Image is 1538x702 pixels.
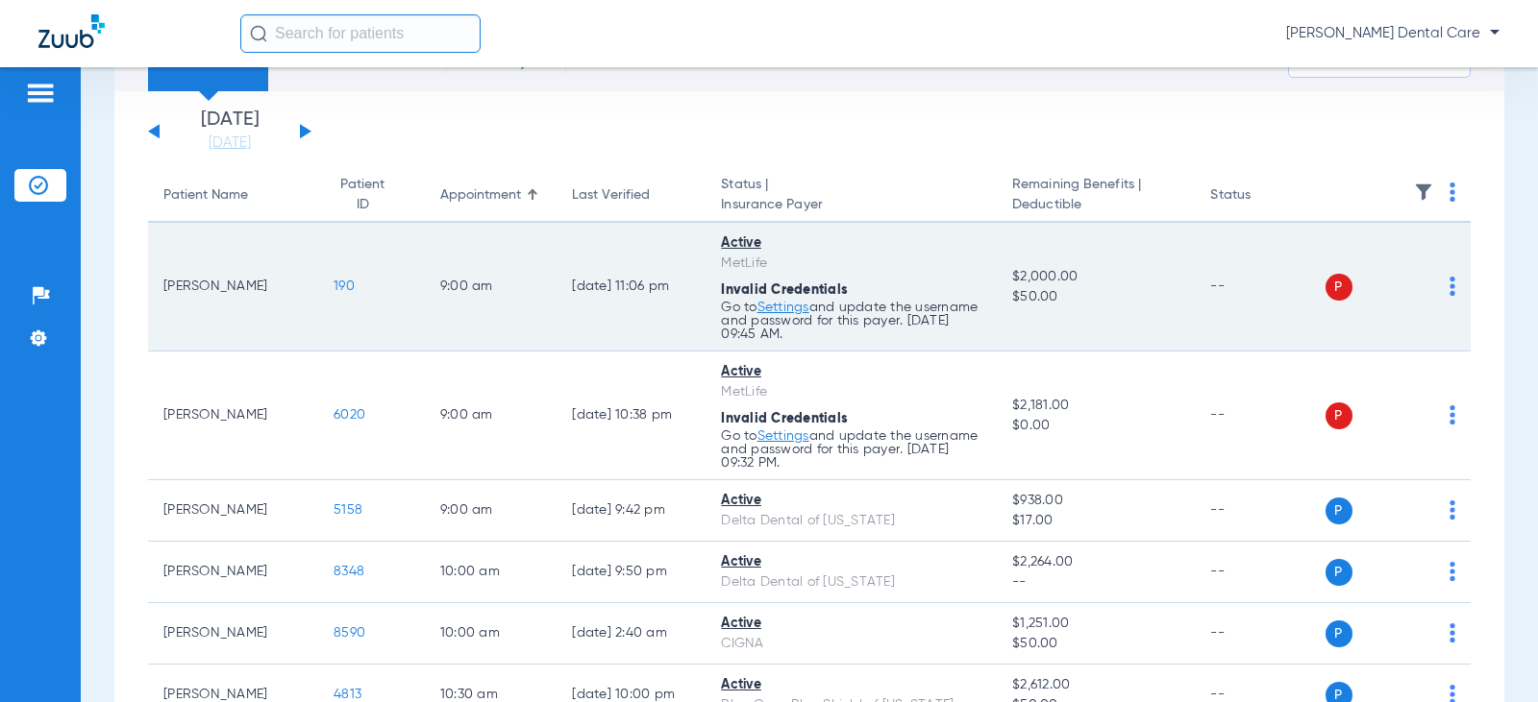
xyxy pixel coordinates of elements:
[721,614,981,634] div: Active
[1326,620,1352,647] span: P
[148,223,318,351] td: [PERSON_NAME]
[334,688,361,701] span: 4813
[240,14,481,53] input: Search for patients
[1326,274,1352,301] span: P
[1195,542,1325,603] td: --
[1012,675,1179,695] span: $2,612.00
[721,572,981,593] div: Delta Dental of [US_STATE]
[721,233,981,254] div: Active
[706,169,997,223] th: Status |
[572,185,690,206] div: Last Verified
[440,185,542,206] div: Appointment
[1012,634,1179,654] span: $50.00
[1012,614,1179,634] span: $1,251.00
[148,480,318,542] td: [PERSON_NAME]
[1450,500,1455,520] img: group-dot-blue.svg
[148,542,318,603] td: [PERSON_NAME]
[1012,287,1179,307] span: $50.00
[721,634,981,654] div: CIGNA
[557,223,706,351] td: [DATE] 11:06 PM
[757,429,809,443] a: Settings
[1450,562,1455,581] img: group-dot-blue.svg
[1286,24,1500,43] span: [PERSON_NAME] Dental Care
[334,503,362,517] span: 5158
[721,429,981,470] p: Go to and update the username and password for this payer. [DATE] 09:32 PM.
[721,552,981,572] div: Active
[1012,195,1179,215] span: Deductible
[25,82,56,105] img: hamburger-icon
[1326,559,1352,586] span: P
[721,195,981,215] span: Insurance Payer
[1450,182,1455,202] img: group-dot-blue.svg
[425,603,558,665] td: 10:00 AM
[997,169,1195,223] th: Remaining Benefits |
[721,675,981,695] div: Active
[38,14,105,48] img: Zuub Logo
[334,565,364,578] span: 8348
[334,408,365,422] span: 6020
[148,351,318,480] td: [PERSON_NAME]
[1012,267,1179,287] span: $2,000.00
[148,603,318,665] td: [PERSON_NAME]
[1012,572,1179,593] span: --
[757,301,809,314] a: Settings
[172,110,287,153] li: [DATE]
[557,351,706,480] td: [DATE] 10:38 PM
[1442,610,1538,702] iframe: Chat Widget
[721,511,981,531] div: Delta Dental of [US_STATE]
[163,185,248,206] div: Patient Name
[1195,603,1325,665] td: --
[1195,223,1325,351] td: --
[334,626,365,640] span: 8590
[1012,552,1179,572] span: $2,264.00
[721,362,981,382] div: Active
[557,603,706,665] td: [DATE] 2:40 AM
[425,223,558,351] td: 9:00 AM
[1326,497,1352,524] span: P
[172,133,287,153] a: [DATE]
[163,185,303,206] div: Patient Name
[1195,351,1325,480] td: --
[1012,396,1179,416] span: $2,181.00
[1012,416,1179,436] span: $0.00
[425,542,558,603] td: 10:00 AM
[1450,405,1455,424] img: group-dot-blue.svg
[557,480,706,542] td: [DATE] 9:42 PM
[334,175,392,215] div: Patient ID
[721,382,981,402] div: MetLife
[721,301,981,341] p: Go to and update the username and password for this payer. [DATE] 09:45 AM.
[1450,277,1455,296] img: group-dot-blue.svg
[721,283,848,297] span: Invalid Credentials
[425,351,558,480] td: 9:00 AM
[721,254,981,274] div: MetLife
[721,412,848,425] span: Invalid Credentials
[334,279,355,293] span: 190
[1414,182,1433,202] img: filter.svg
[1012,511,1179,531] span: $17.00
[440,185,521,206] div: Appointment
[1195,169,1325,223] th: Status
[425,480,558,542] td: 9:00 AM
[334,175,409,215] div: Patient ID
[1012,491,1179,511] span: $938.00
[557,542,706,603] td: [DATE] 9:50 PM
[1195,480,1325,542] td: --
[250,25,267,42] img: Search Icon
[721,491,981,511] div: Active
[572,185,650,206] div: Last Verified
[1326,402,1352,429] span: P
